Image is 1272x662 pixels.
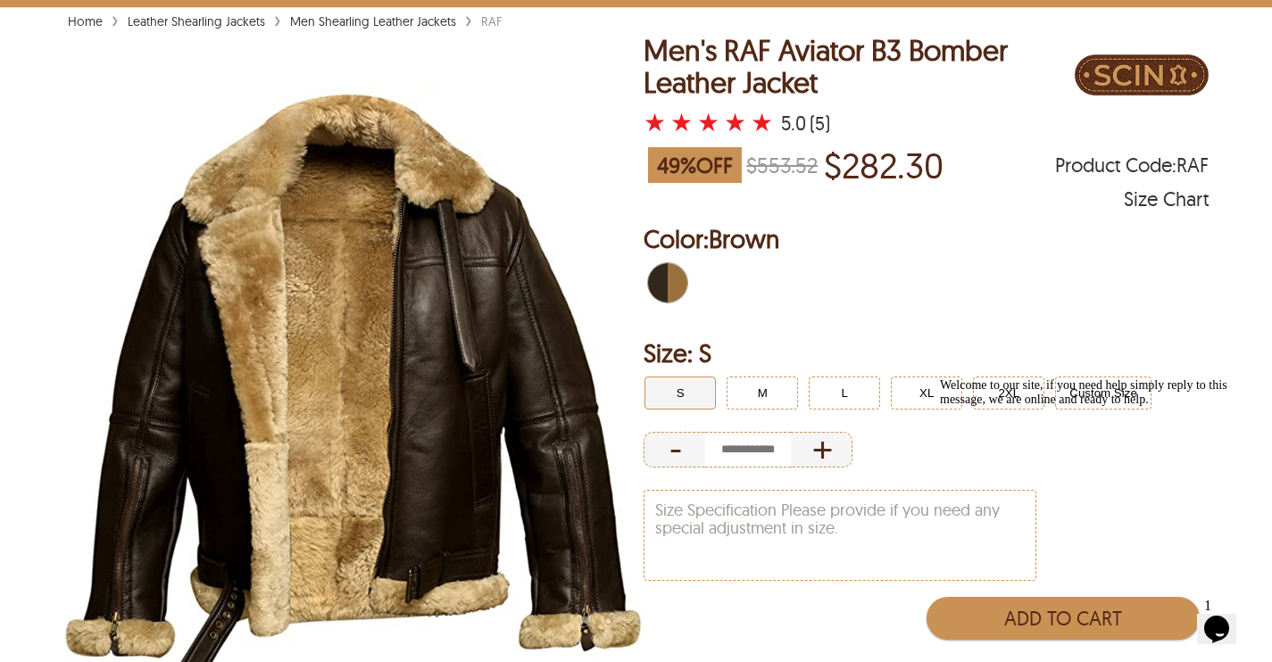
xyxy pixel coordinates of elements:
h1: Men's RAF Aviator B3 Bomber Leather Jacket [644,35,1075,97]
label: 1 rating [644,113,666,131]
iframe: chat widget [1197,591,1254,644]
a: Brand Logo PDP Image [1075,35,1209,135]
span: › [112,4,119,35]
span: › [465,4,472,35]
div: Decrease Quantity of Item [644,432,705,468]
span: 49 % OFF [648,147,742,183]
button: Click to select M [727,377,798,410]
a: Men Shearling Leather Jackets [286,13,461,29]
a: Leather Shearling Jackets [123,13,270,29]
div: (5) [810,114,830,132]
div: Brown [644,259,692,307]
label: 4 rating [724,113,746,131]
span: Welcome to our site, if you need help simply reply to this message, we are online and ready to help. [7,7,295,35]
label: 2 rating [670,113,693,131]
div: 5.0 [781,114,806,132]
strike: $553.52 [746,152,818,178]
p: Price of $282.30 [824,145,944,186]
div: RAF [477,12,507,30]
img: Brand Logo PDP Image [1075,35,1209,115]
div: Increase Quantity of Item [791,432,852,468]
h2: Selected Color: by Brown [644,221,1209,257]
label: 3 rating [697,113,719,131]
button: Click to select S [644,377,716,410]
label: 5 rating [751,113,773,131]
button: Click to select L [809,377,880,410]
iframe: chat widget [933,371,1254,582]
div: Size Chart [1124,190,1209,208]
div: Welcome to our site, if you need help simply reply to this message, we are online and ready to help. [7,7,328,36]
span: › [274,4,281,35]
a: Men's RAF Aviator B3 Bomber Leather Jacket with a 5 Star Rating and 5 Product Review } [644,111,777,136]
div: Brand Logo PDP Image [1075,35,1209,120]
button: Add to Cart [927,597,1200,640]
textarea: Size Specification Please provide if you need any special adjustment in size. [644,491,1035,580]
h2: Selected Filter by Size: S [644,335,1209,371]
a: Home [63,13,107,29]
span: Brown [709,223,779,254]
button: Click to select XL [891,377,962,410]
span: Product Code: RAF [1055,156,1209,174]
